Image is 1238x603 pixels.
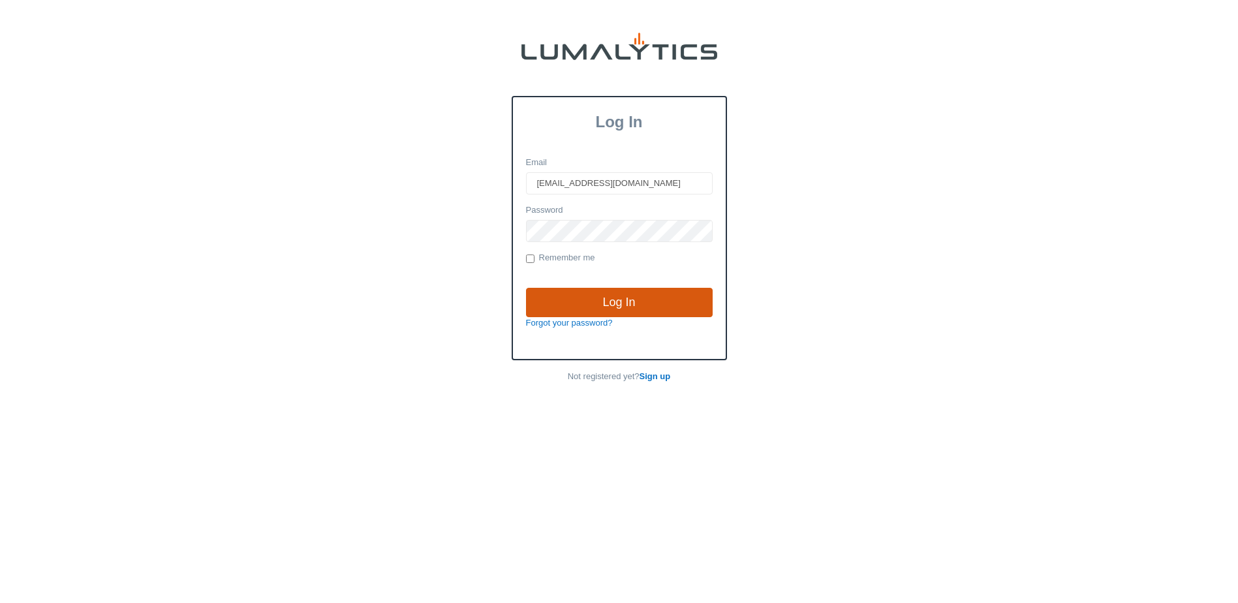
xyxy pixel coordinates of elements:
p: Not registered yet? [512,371,727,383]
input: Email [526,172,713,194]
a: Sign up [640,371,671,381]
a: Forgot your password? [526,318,613,328]
h3: Log In [513,113,726,131]
img: lumalytics-black-e9b537c871f77d9ce8d3a6940f85695cd68c596e3f819dc492052d1098752254.png [521,33,717,60]
input: Remember me [526,255,534,263]
label: Password [526,204,563,217]
label: Remember me [526,252,595,265]
label: Email [526,157,548,169]
input: Log In [526,288,713,318]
